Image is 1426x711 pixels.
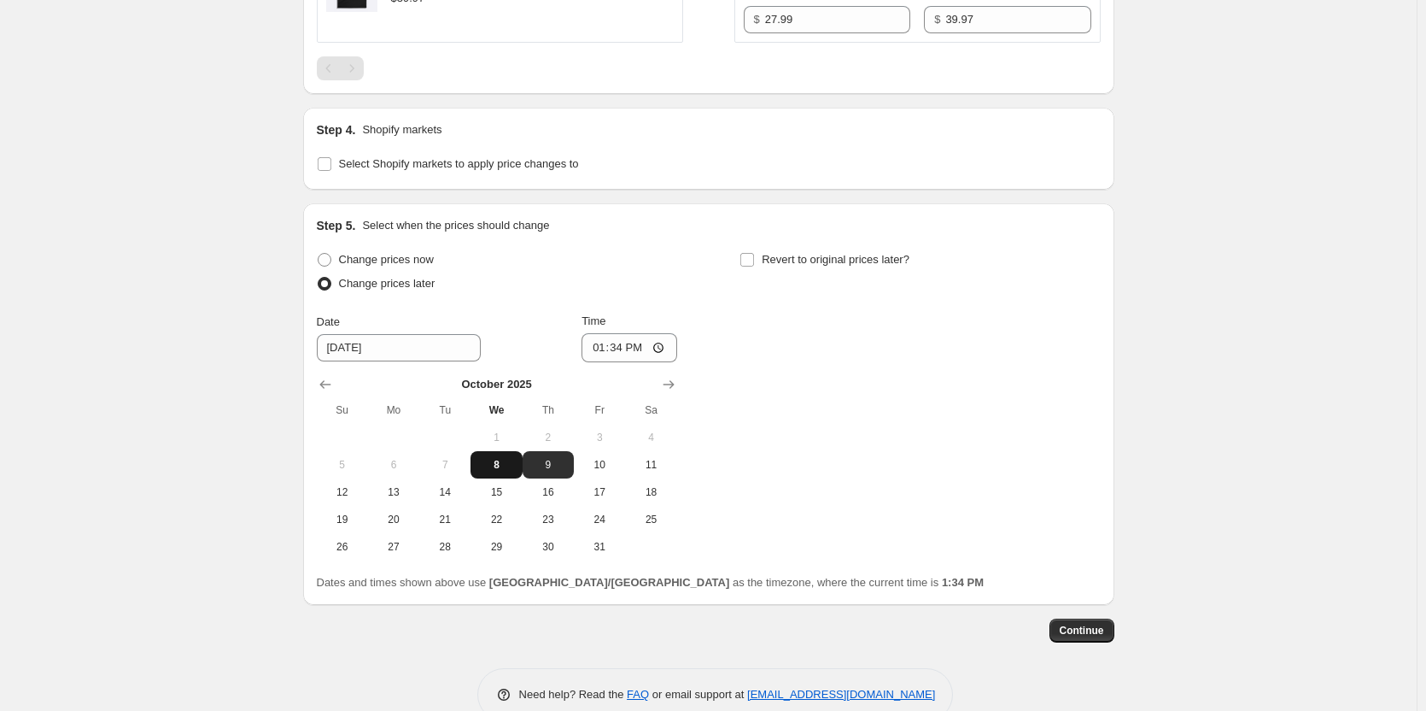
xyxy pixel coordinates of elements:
span: Change prices later [339,277,435,290]
span: Mo [375,403,412,417]
span: 15 [477,485,515,499]
span: 18 [632,485,669,499]
span: 30 [529,540,567,554]
span: 8 [477,458,515,472]
a: FAQ [627,688,649,701]
button: Continue [1049,619,1114,643]
button: Thursday October 30 2025 [523,533,574,561]
button: Friday October 3 2025 [574,424,625,451]
button: Friday October 24 2025 [574,506,625,533]
span: Dates and times shown above use as the timezone, where the current time is [317,576,985,589]
span: 23 [529,513,567,526]
span: $ [754,13,760,26]
span: 4 [632,431,669,444]
h2: Step 4. [317,121,356,138]
span: 22 [477,513,515,526]
button: Monday October 27 2025 [368,533,419,561]
button: Wednesday October 22 2025 [470,506,522,533]
span: 14 [426,485,464,499]
button: Wednesday October 29 2025 [470,533,522,561]
button: Tuesday October 14 2025 [419,479,470,506]
span: 10 [581,458,618,472]
th: Tuesday [419,397,470,424]
button: Saturday October 25 2025 [625,506,676,533]
span: Need help? Read the [519,688,628,701]
p: Select when the prices should change [362,217,549,234]
b: 1:34 PM [942,576,984,589]
span: Fr [581,403,618,417]
button: Saturday October 11 2025 [625,451,676,479]
span: 21 [426,513,464,526]
span: 3 [581,431,618,444]
span: or email support at [649,688,747,701]
button: Tuesday October 7 2025 [419,451,470,479]
span: 2 [529,431,567,444]
th: Friday [574,397,625,424]
button: Monday October 13 2025 [368,479,419,506]
th: Thursday [523,397,574,424]
button: Saturday October 4 2025 [625,424,676,451]
button: Show next month, November 2025 [657,373,681,397]
th: Saturday [625,397,676,424]
th: Wednesday [470,397,522,424]
h2: Step 5. [317,217,356,234]
button: Today Wednesday October 8 2025 [470,451,522,479]
span: 11 [632,458,669,472]
span: Change prices now [339,253,434,266]
b: [GEOGRAPHIC_DATA]/[GEOGRAPHIC_DATA] [489,576,729,589]
th: Monday [368,397,419,424]
button: Sunday October 12 2025 [317,479,368,506]
button: Friday October 17 2025 [574,479,625,506]
button: Thursday October 16 2025 [523,479,574,506]
span: Date [317,315,340,328]
span: 16 [529,485,567,499]
span: Tu [426,403,464,417]
span: 5 [324,458,361,472]
p: Shopify markets [362,121,441,138]
span: 7 [426,458,464,472]
span: 31 [581,540,618,554]
span: 26 [324,540,361,554]
span: 13 [375,485,412,499]
th: Sunday [317,397,368,424]
button: Friday October 31 2025 [574,533,625,561]
button: Sunday October 5 2025 [317,451,368,479]
button: Saturday October 18 2025 [625,479,676,506]
button: Friday October 10 2025 [574,451,625,479]
span: Revert to original prices later? [762,253,909,266]
span: 24 [581,513,618,526]
button: Sunday October 19 2025 [317,506,368,533]
span: Select Shopify markets to apply price changes to [339,157,579,170]
button: Monday October 6 2025 [368,451,419,479]
span: 28 [426,540,464,554]
span: 1 [477,431,515,444]
span: Continue [1060,624,1104,638]
span: 29 [477,540,515,554]
a: [EMAIL_ADDRESS][DOMAIN_NAME] [747,688,935,701]
span: Sa [632,403,669,417]
span: 19 [324,513,361,526]
span: 12 [324,485,361,499]
button: Wednesday October 15 2025 [470,479,522,506]
nav: Pagination [317,56,364,80]
span: We [477,403,515,417]
button: Thursday October 9 2025 [523,451,574,479]
button: Thursday October 2 2025 [523,424,574,451]
button: Sunday October 26 2025 [317,533,368,561]
button: Tuesday October 21 2025 [419,506,470,533]
button: Wednesday October 1 2025 [470,424,522,451]
span: Su [324,403,361,417]
input: 10/8/2025 [317,334,481,361]
span: 6 [375,458,412,472]
span: 9 [529,458,567,472]
span: Th [529,403,567,417]
span: 27 [375,540,412,554]
span: 20 [375,513,412,526]
span: 17 [581,485,618,499]
button: Tuesday October 28 2025 [419,533,470,561]
span: 25 [632,513,669,526]
button: Monday October 20 2025 [368,506,419,533]
button: Show previous month, September 2025 [313,373,337,397]
input: 12:00 [582,333,677,362]
span: $ [934,13,940,26]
